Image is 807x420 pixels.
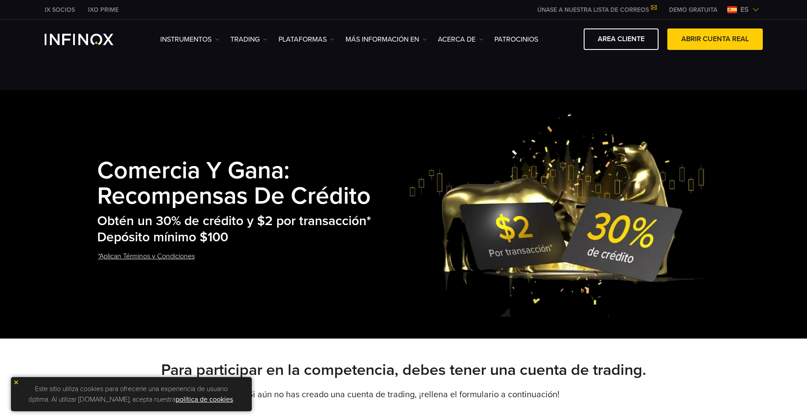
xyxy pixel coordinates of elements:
a: INFINOX Logo [45,34,134,45]
a: INFINOX [38,5,81,14]
img: yellow close icon [13,379,19,385]
a: ABRIR CUENTA REAL [667,28,763,50]
a: Más información en [345,34,427,45]
a: AREA CLIENTE [584,28,659,50]
a: PLATAFORMAS [278,34,335,45]
a: ACERCA DE [438,34,483,45]
a: Instrumentos [160,34,219,45]
p: Este sitio utiliza cookies para ofrecerle una experiencia de usuario óptima. Al utilizar [DOMAIN_... [15,381,247,407]
a: política de cookies [176,395,233,404]
strong: Para participar en la competencia, debes tener una cuenta de trading. [161,360,646,379]
a: Patrocinios [494,34,538,45]
a: TRADING [230,34,268,45]
strong: Comercia y Gana: Recompensas de Crédito [97,156,371,211]
a: ÚNASE A NUESTRA LISTA DE CORREOS [531,6,663,14]
a: INFINOX MENU [663,5,724,14]
a: *Aplican Términos y Condiciones [97,246,196,267]
h2: Obtén un 30% de crédito y $2 por transacción* Depósito mínimo $100 [97,213,409,245]
a: INFINOX [81,5,125,14]
span: es [737,4,752,15]
p: Si aún no has creado una cuenta de trading, ¡rellena el formulario a continuación! [97,388,710,401]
